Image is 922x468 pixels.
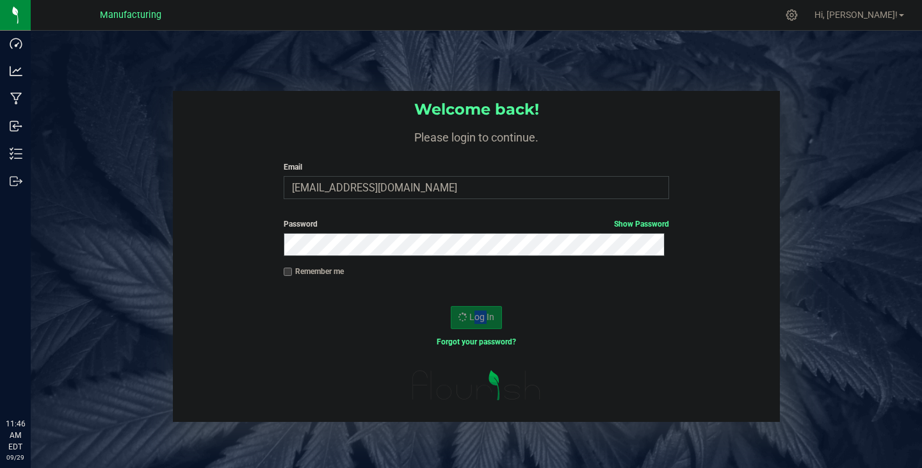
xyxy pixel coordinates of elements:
[469,312,494,322] span: Log In
[451,306,502,329] button: Log In
[10,120,22,133] inline-svg: Inbound
[814,10,898,20] span: Hi, [PERSON_NAME]!
[173,101,780,118] h1: Welcome back!
[437,337,516,346] a: Forgot your password?
[100,10,161,20] span: Manufacturing
[10,147,22,160] inline-svg: Inventory
[6,453,25,462] p: 09/29
[173,128,780,143] h4: Please login to continue.
[401,361,553,410] img: flourish_logo.svg
[284,220,318,229] span: Password
[284,266,344,277] label: Remember me
[10,37,22,50] inline-svg: Dashboard
[10,175,22,188] inline-svg: Outbound
[284,268,293,277] input: Remember me
[6,418,25,453] p: 11:46 AM EDT
[784,9,800,21] div: Manage settings
[10,65,22,77] inline-svg: Analytics
[284,161,669,173] label: Email
[10,92,22,105] inline-svg: Manufacturing
[614,220,669,229] a: Show Password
